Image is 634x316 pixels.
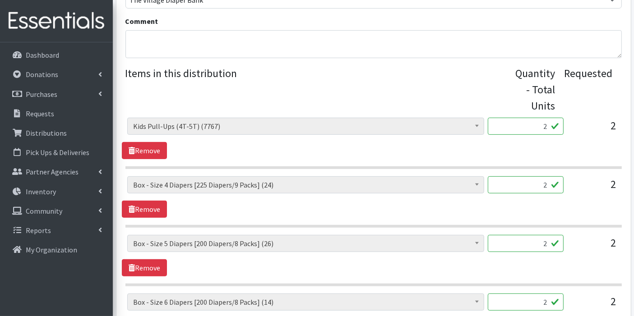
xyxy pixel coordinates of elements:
p: Requests [26,109,54,118]
a: Requests [4,105,109,123]
img: HumanEssentials [4,6,109,36]
p: Dashboard [26,50,59,60]
div: Requested [565,65,613,114]
p: Community [26,206,62,215]
input: Quantity [488,235,564,252]
div: 2 [571,118,616,142]
a: Distributions [4,124,109,142]
span: Box - Size 5 Diapers [200 Diapers/8 Packs] (26) [133,237,478,250]
a: Remove [122,259,167,276]
p: My Organization [26,245,77,254]
div: 2 [571,235,616,259]
span: Box - Size 5 Diapers [200 Diapers/8 Packs] (26) [127,235,484,252]
span: Kids Pull-Ups (4T-5T) (7767) [133,120,478,133]
input: Quantity [488,176,564,193]
a: Dashboard [4,46,109,64]
a: Inventory [4,183,109,201]
a: Pick Ups & Deliveries [4,143,109,161]
p: Partner Agencies [26,167,79,176]
a: Remove [122,142,167,159]
span: Kids Pull-Ups (4T-5T) (7767) [127,118,484,135]
a: Donations [4,65,109,83]
a: Purchases [4,85,109,103]
p: Pick Ups & Deliveries [26,148,89,157]
input: Quantity [488,118,564,135]
label: Comment [125,16,158,27]
div: 2 [571,176,616,201]
p: Reports [26,226,51,235]
legend: Items in this distribution [125,65,516,110]
input: Quantity [488,293,564,311]
p: Distributions [26,128,67,137]
p: Donations [26,70,58,79]
span: Box - Size 4 Diapers [225 Diapers/9 Packs] (24) [133,179,478,191]
a: Partner Agencies [4,163,109,181]
a: Reports [4,221,109,239]
span: Box - Size 4 Diapers [225 Diapers/9 Packs] (24) [127,176,484,193]
span: Box - Size 6 Diapers [200 Diapers/8 Packs] (14) [133,296,478,308]
a: Community [4,202,109,220]
div: Quantity - Total Units [516,65,555,114]
p: Purchases [26,90,57,99]
a: Remove [122,201,167,218]
a: My Organization [4,241,109,259]
p: Inventory [26,187,56,196]
span: Box - Size 6 Diapers [200 Diapers/8 Packs] (14) [127,293,484,311]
